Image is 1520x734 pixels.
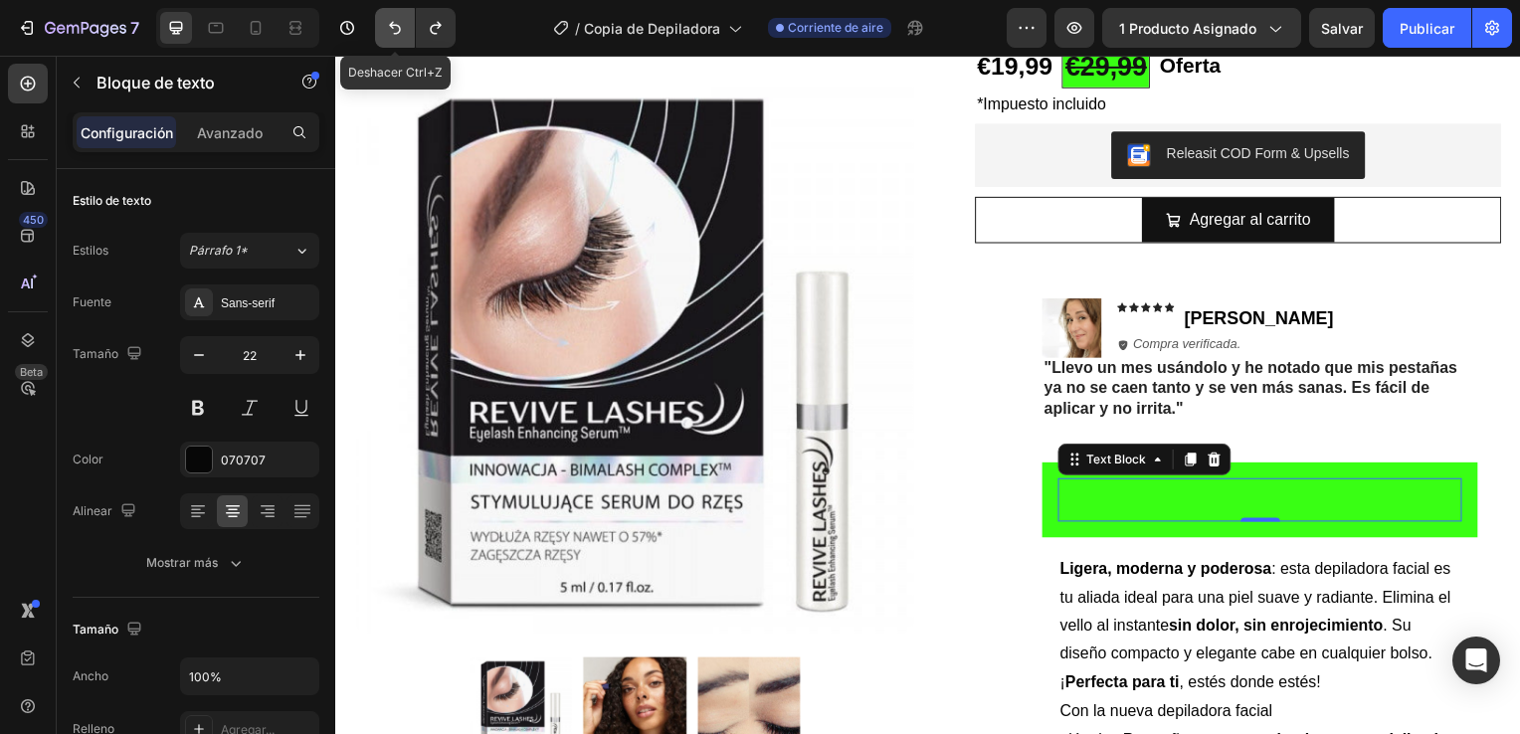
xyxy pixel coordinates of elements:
[73,192,151,210] font: Estilo de texto
[221,452,314,469] div: 070707
[752,398,820,416] div: Text Block
[221,294,314,312] div: Sans-serif
[197,122,263,143] p: Avanzado
[73,293,111,311] font: Fuente
[375,8,456,48] div: Deshacer/Rehacer
[146,554,218,572] font: Mostrar más
[73,345,118,363] font: Tamaño
[812,143,1006,188] button: Agregar al carrito
[19,212,48,228] div: 450
[96,71,266,94] p: Text Block
[73,667,108,685] font: Ancho
[1321,20,1363,37] span: Salvar
[729,680,1119,726] strong: potente y absolutamente delicada con tu piel.
[73,621,118,639] font: Tamaño
[713,305,1129,364] strong: "Llevo un mes usándolo y he notado que mis pestañas ya no se caen tanto y se ven más sanas. Es fá...
[837,89,1021,109] div: Releasit COD Form & Upsells
[914,565,1054,582] strong: sin enrojecimiento
[73,242,108,260] font: Estilos
[781,77,1037,124] button: Releasit COD Form & Upsells
[905,565,909,582] strong: ,
[130,16,139,40] p: 7
[8,8,148,48] button: 7
[1119,18,1256,39] span: 1 producto asignado
[803,282,911,297] i: Compra verificada.
[711,304,1150,410] div: Rich Text Editor. Editing area: main
[839,565,905,582] strong: sin dolor
[727,426,1134,469] div: Rich Text Editor. Editing area: main
[788,19,883,37] span: Corriente de aire
[15,364,48,380] div: Beta
[729,646,1132,732] p: Con la nueva depiladora facial eléctrica: ,
[729,503,1132,646] p: : esta depiladora facial es tu aliada ideal para una piel suave y radiante. Elimina el vello al i...
[575,18,580,39] span: /
[793,680,859,697] strong: Pequeña
[1309,8,1375,48] button: Salvar
[855,255,1005,275] strong: [PERSON_NAME]
[711,245,771,304] img: gempages_571888415801345248-db45e06c-9d94-4b6f-a71d-13e1ecbb2ed2.jpg
[1452,637,1500,684] div: Abra Intercom Messenger
[1400,18,1454,39] font: Publicar
[1102,8,1301,48] button: 1 producto asignado
[180,233,319,269] button: Párrafo 1*
[859,151,982,180] div: Agregar al carrito
[734,623,850,640] strong: Perfecta para ti
[584,18,720,39] span: Copia de Depiladora
[73,502,112,520] font: Alinear
[646,40,776,57] span: *Impuesto incluido
[1383,8,1471,48] button: Publicar
[335,56,1520,734] iframe: Design area
[81,122,173,143] p: Configuración
[729,508,942,525] strong: Ligera, moderna y poderosa
[189,242,248,260] span: Párrafo 1*
[73,545,319,581] button: Mostrar más
[181,658,318,694] input: Automático
[73,451,103,468] font: Color
[797,89,821,112] img: CKKYs5695_ICEAE=.webp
